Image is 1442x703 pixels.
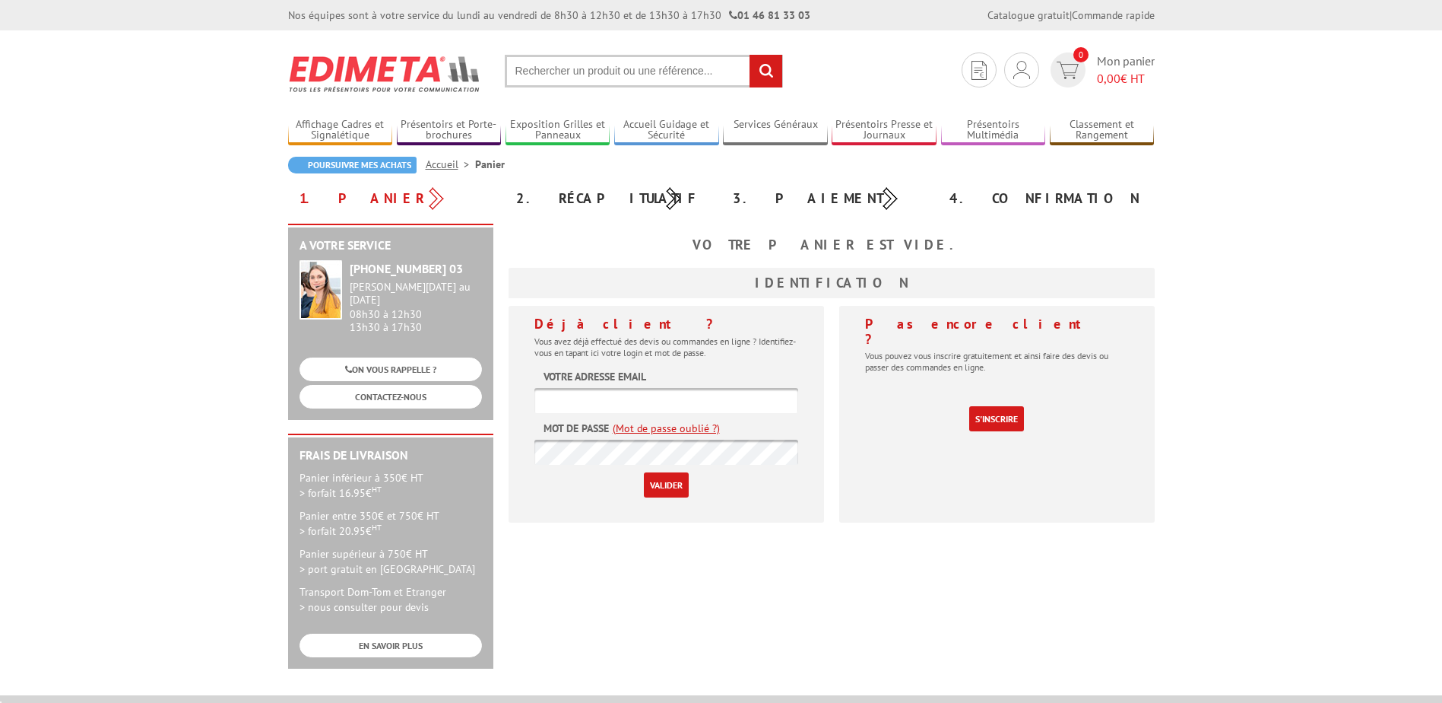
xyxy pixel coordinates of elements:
[614,118,719,143] a: Accueil Guidage et Sécurité
[299,634,482,657] a: EN SAVOIR PLUS
[1097,52,1155,87] span: Mon panier
[288,157,417,173] a: Poursuivre mes achats
[544,421,609,436] label: Mot de passe
[971,61,987,80] img: devis rapide
[1057,62,1079,79] img: devis rapide
[1072,8,1155,22] a: Commande rapide
[509,268,1155,298] h3: Identification
[1097,71,1120,86] span: 0,00
[1013,61,1030,79] img: devis rapide
[865,350,1129,373] p: Vous pouvez vous inscrire gratuitement et ainsi faire des devis ou passer des commandes en ligne.
[299,486,382,500] span: > forfait 16.95€
[1047,52,1155,87] a: devis rapide 0 Mon panier 0,00€ HT
[288,185,505,212] div: 1. Panier
[938,185,1155,212] div: 4. Confirmation
[832,118,937,143] a: Présentoirs Presse et Journaux
[299,508,482,539] p: Panier entre 350€ et 750€ HT
[288,118,393,143] a: Affichage Cadres et Signalétique
[969,406,1024,431] a: S'inscrire
[692,236,971,253] b: Votre panier est vide.
[288,8,810,23] div: Nos équipes sont à votre service du lundi au vendredi de 8h30 à 12h30 et de 13h30 à 17h30
[299,385,482,409] a: CONTACTEZ-NOUS
[750,55,782,87] input: rechercher
[987,8,1155,23] div: |
[372,484,382,495] sup: HT
[644,472,689,498] input: Valider
[505,55,783,87] input: Rechercher un produit ou une référence...
[1050,118,1155,143] a: Classement et Rangement
[350,281,482,333] div: 08h30 à 12h30 13h30 à 17h30
[505,118,610,143] a: Exposition Grilles et Panneaux
[475,157,505,172] li: Panier
[299,260,342,320] img: widget-service.jpg
[534,317,798,332] h4: Déjà client ?
[299,449,482,463] h2: Frais de Livraison
[299,470,482,501] p: Panier inférieur à 350€ HT
[299,239,482,253] h2: A votre service
[865,317,1129,347] h4: Pas encore client ?
[299,584,482,615] p: Transport Dom-Tom et Etranger
[299,358,482,381] a: ON VOUS RAPPELLE ?
[1073,47,1089,62] span: 0
[299,546,482,577] p: Panier supérieur à 750€ HT
[299,524,382,538] span: > forfait 20.95€
[721,185,938,212] div: 3. Paiement
[299,600,429,614] span: > nous consulter pour devis
[534,336,798,358] p: Vous avez déjà effectué des devis ou commandes en ligne ? Identifiez-vous en tapant ici votre log...
[426,157,475,171] a: Accueil
[613,421,720,436] a: (Mot de passe oublié ?)
[941,118,1046,143] a: Présentoirs Multimédia
[350,281,482,307] div: [PERSON_NAME][DATE] au [DATE]
[505,185,721,212] div: 2. Récapitulatif
[987,8,1070,22] a: Catalogue gratuit
[299,562,475,576] span: > port gratuit en [GEOGRAPHIC_DATA]
[544,369,646,384] label: Votre adresse email
[723,118,828,143] a: Services Généraux
[350,261,463,276] strong: [PHONE_NUMBER] 03
[372,522,382,533] sup: HT
[288,46,482,102] img: Edimeta
[397,118,502,143] a: Présentoirs et Porte-brochures
[1097,70,1155,87] span: € HT
[729,8,810,22] strong: 01 46 81 33 03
